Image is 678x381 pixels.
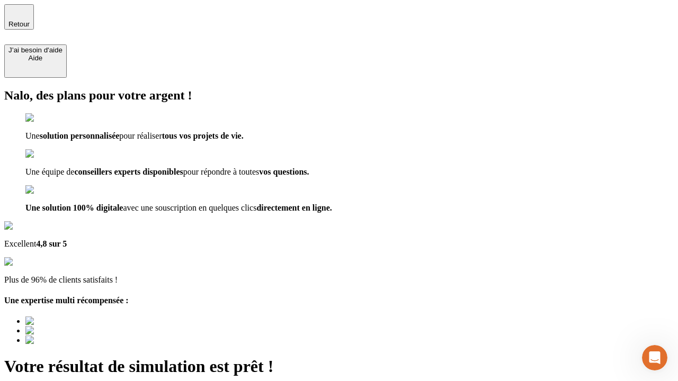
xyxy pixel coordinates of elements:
[123,203,256,212] span: avec une souscription en quelques clics
[25,113,71,123] img: checkmark
[25,326,123,335] img: Best savings advice award
[4,44,67,78] button: J’ai besoin d'aideAide
[25,131,40,140] span: Une
[162,131,244,140] span: tous vos projets de vie.
[4,88,674,103] h2: Nalo, des plans pour votre argent !
[4,257,57,267] img: reviews stars
[183,167,260,176] span: pour répondre à toutes
[4,239,36,248] span: Excellent
[74,167,183,176] span: conseillers experts disponibles
[642,345,667,370] iframe: Intercom live chat
[256,203,332,212] span: directement en ligne.
[36,239,67,248] span: 4,8 sur 5
[259,167,309,176] span: vos questions.
[8,20,30,28] span: Retour
[25,149,71,159] img: checkmark
[8,46,63,54] div: J’ai besoin d'aide
[119,131,162,140] span: pour réaliser
[40,131,120,140] span: solution personnalisée
[4,4,34,30] button: Retour
[25,185,71,195] img: checkmark
[8,54,63,62] div: Aide
[4,275,674,285] p: Plus de 96% de clients satisfaits !
[4,357,674,376] h1: Votre résultat de simulation est prêt !
[4,296,674,305] h4: Une expertise multi récompensée :
[25,203,123,212] span: Une solution 100% digitale
[4,221,66,231] img: Google Review
[25,167,74,176] span: Une équipe de
[25,316,123,326] img: Best savings advice award
[25,335,123,345] img: Best savings advice award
